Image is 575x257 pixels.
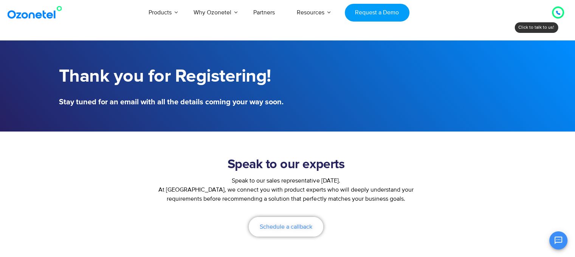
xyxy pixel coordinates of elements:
[59,98,284,106] h5: Stay tuned for an email with all the details coming your way soon.
[260,224,312,230] span: Schedule a callback
[152,185,420,203] p: At [GEOGRAPHIC_DATA], we connect you with product experts who will deeply understand your require...
[249,217,323,237] a: Schedule a callback
[152,176,420,185] div: Speak to our sales representative [DATE].
[549,231,567,249] button: Open chat
[59,66,284,87] h1: Thank you for Registering!
[345,4,409,22] a: Request a Demo
[152,157,420,172] h2: Speak to our experts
